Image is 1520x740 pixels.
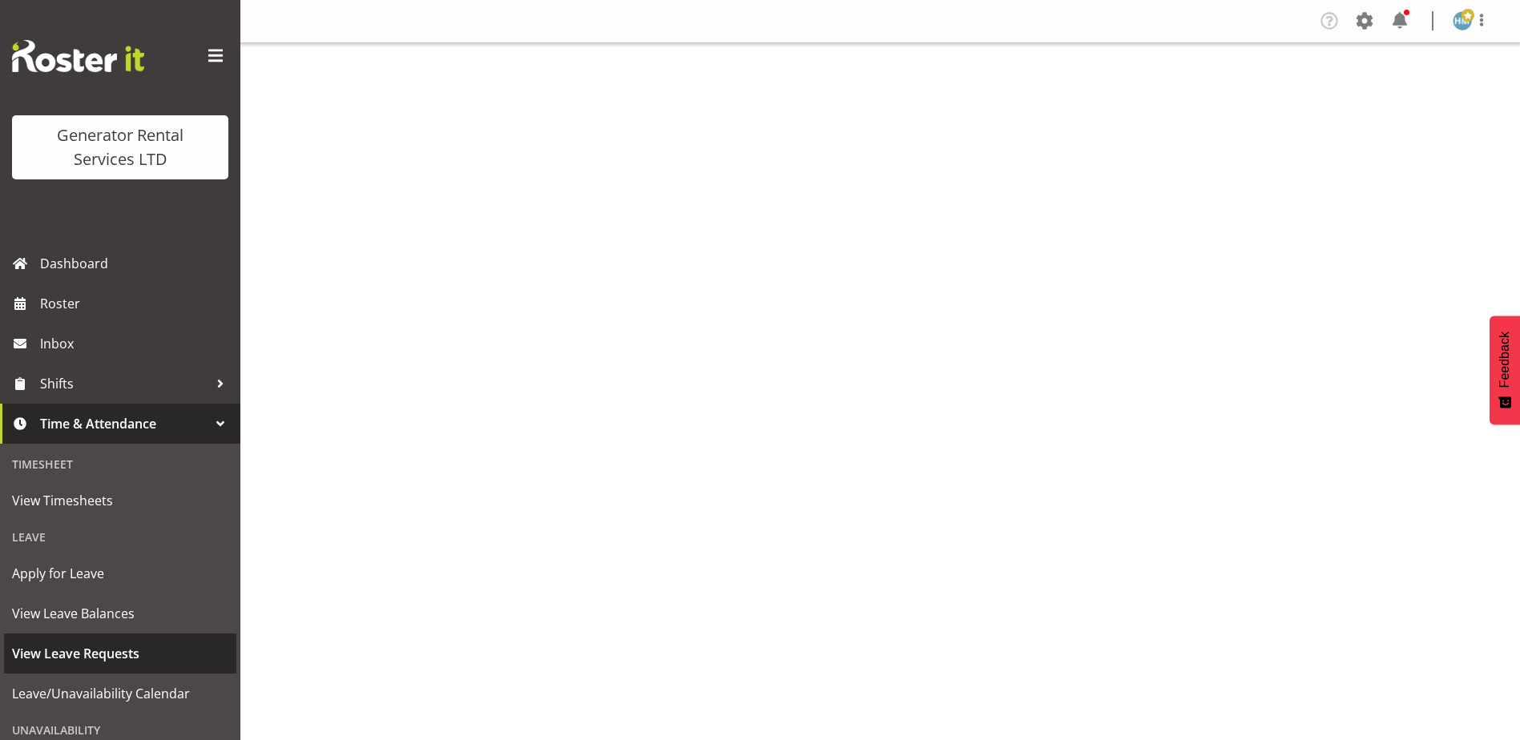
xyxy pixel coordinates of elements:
span: Leave/Unavailability Calendar [12,682,228,706]
span: Inbox [40,332,232,356]
span: View Timesheets [12,489,228,513]
span: Roster [40,292,232,316]
img: hamish-macmillan5546.jpg [1453,11,1472,30]
a: View Leave Balances [4,593,236,633]
span: Shifts [40,372,208,396]
a: View Leave Requests [4,633,236,674]
div: Leave [4,521,236,553]
span: Time & Attendance [40,412,208,436]
span: Feedback [1498,332,1512,388]
span: View Leave Balances [12,601,228,625]
span: Apply for Leave [12,561,228,585]
span: Dashboard [40,251,232,275]
a: Leave/Unavailability Calendar [4,674,236,714]
div: Timesheet [4,448,236,481]
a: Apply for Leave [4,553,236,593]
span: View Leave Requests [12,641,228,666]
a: View Timesheets [4,481,236,521]
div: Generator Rental Services LTD [28,123,212,171]
button: Feedback - Show survey [1490,316,1520,424]
img: Rosterit website logo [12,40,144,72]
